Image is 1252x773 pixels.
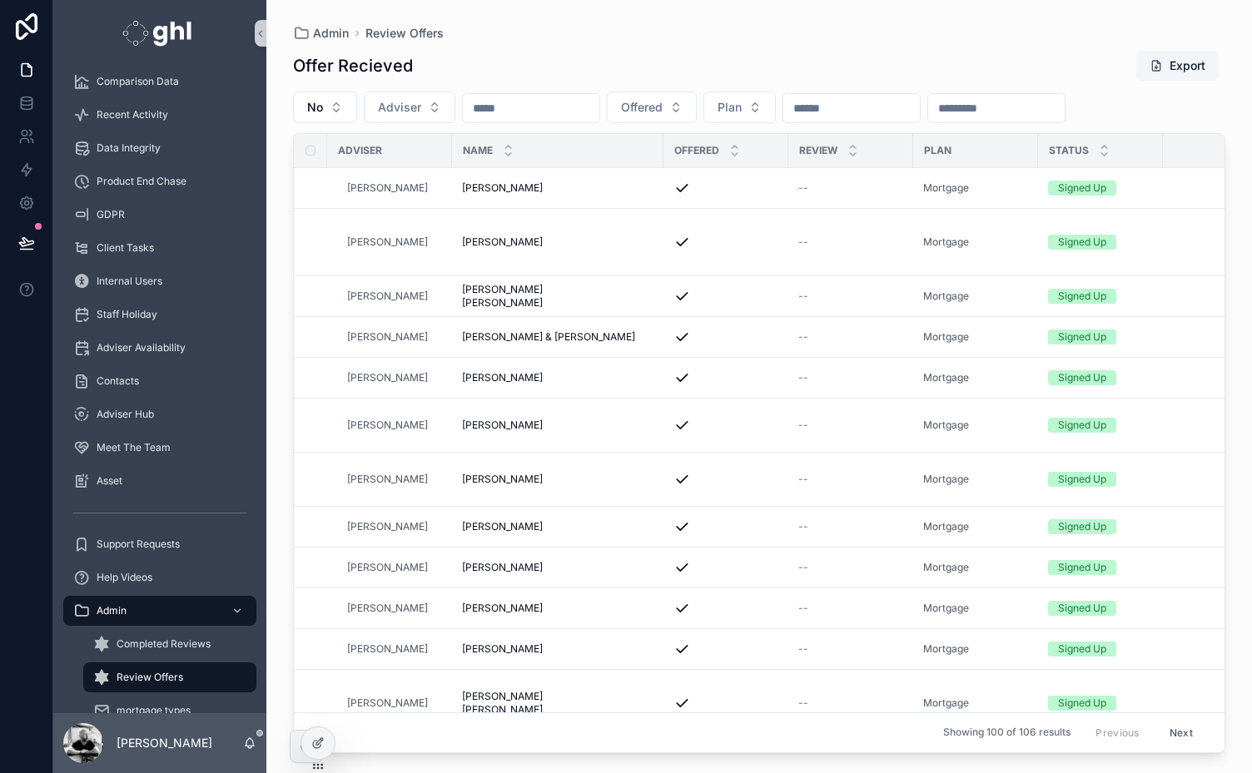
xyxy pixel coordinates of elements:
[365,25,444,42] span: Review Offers
[798,602,808,615] span: --
[798,696,903,710] a: --
[347,602,442,615] a: [PERSON_NAME]
[293,54,413,77] h1: Offer Recieved
[1048,519,1153,534] a: Signed Up
[347,290,428,303] a: [PERSON_NAME]
[1058,560,1106,575] div: Signed Up
[923,696,969,710] span: Mortgage
[923,371,1028,384] a: Mortgage
[117,735,212,751] p: [PERSON_NAME]
[1058,472,1106,487] div: Signed Up
[117,704,191,717] span: mortgage types
[923,602,969,615] a: Mortgage
[923,473,1028,486] a: Mortgage
[923,561,1028,574] a: Mortgage
[923,602,1028,615] a: Mortgage
[97,75,179,88] span: Comparison Data
[347,181,428,195] span: [PERSON_NAME]
[798,181,808,195] span: --
[63,100,256,130] a: Recent Activity
[462,419,543,432] span: [PERSON_NAME]
[1058,418,1106,433] div: Signed Up
[923,371,969,384] a: Mortgage
[923,235,969,249] a: Mortgage
[97,441,171,454] span: Meet The Team
[923,561,969,574] a: Mortgage
[923,235,1028,249] a: Mortgage
[462,561,543,574] span: [PERSON_NAME]
[347,290,442,303] a: [PERSON_NAME]
[378,99,421,116] span: Adviser
[1048,330,1153,344] a: Signed Up
[462,473,653,486] a: [PERSON_NAME]
[347,371,442,384] a: [PERSON_NAME]
[1058,289,1106,304] div: Signed Up
[1048,289,1153,304] a: Signed Up
[347,520,428,533] span: [PERSON_NAME]
[798,419,808,432] span: --
[63,166,256,196] a: Product End Chase
[923,330,1028,344] a: Mortgage
[1048,642,1153,657] a: Signed Up
[347,473,428,486] span: [PERSON_NAME]
[63,596,256,626] a: Admin
[924,144,951,157] span: Plan
[347,419,428,432] span: [PERSON_NAME]
[97,538,180,551] span: Support Requests
[347,330,428,344] span: [PERSON_NAME]
[1058,601,1106,616] div: Signed Up
[798,181,903,195] a: --
[462,520,543,533] span: [PERSON_NAME]
[63,366,256,396] a: Contacts
[923,520,1028,533] a: Mortgage
[1048,601,1153,616] a: Signed Up
[364,92,455,123] button: Select Button
[462,419,653,432] a: [PERSON_NAME]
[798,696,808,710] span: --
[923,181,969,195] a: Mortgage
[63,200,256,230] a: GDPR
[1049,144,1089,157] span: Status
[63,466,256,496] a: Asset
[462,602,653,615] a: [PERSON_NAME]
[1058,519,1106,534] div: Signed Up
[97,308,157,321] span: Staff Holiday
[347,473,442,486] a: [PERSON_NAME]
[97,374,139,388] span: Contacts
[97,408,154,421] span: Adviser Hub
[117,637,211,651] span: Completed Reviews
[1058,330,1106,344] div: Signed Up
[923,330,969,344] a: Mortgage
[923,290,1028,303] a: Mortgage
[923,520,969,533] a: Mortgage
[63,333,256,363] a: Adviser Availability
[1058,642,1106,657] div: Signed Up
[462,283,653,310] a: [PERSON_NAME] [PERSON_NAME]
[923,290,969,303] span: Mortgage
[462,561,653,574] a: [PERSON_NAME]
[463,144,493,157] span: Name
[923,419,969,432] a: Mortgage
[607,92,697,123] button: Select Button
[798,290,903,303] a: --
[923,473,969,486] span: Mortgage
[53,67,266,713] div: scrollable content
[347,520,442,533] a: [PERSON_NAME]
[63,562,256,592] a: Help Videos
[347,235,428,249] a: [PERSON_NAME]
[1048,560,1153,575] a: Signed Up
[703,92,776,123] button: Select Button
[923,642,1028,656] a: Mortgage
[83,662,256,692] a: Review Offers
[798,371,903,384] a: --
[347,642,428,656] a: [PERSON_NAME]
[923,642,969,656] a: Mortgage
[943,726,1071,740] span: Showing 100 of 106 results
[462,235,653,249] a: [PERSON_NAME]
